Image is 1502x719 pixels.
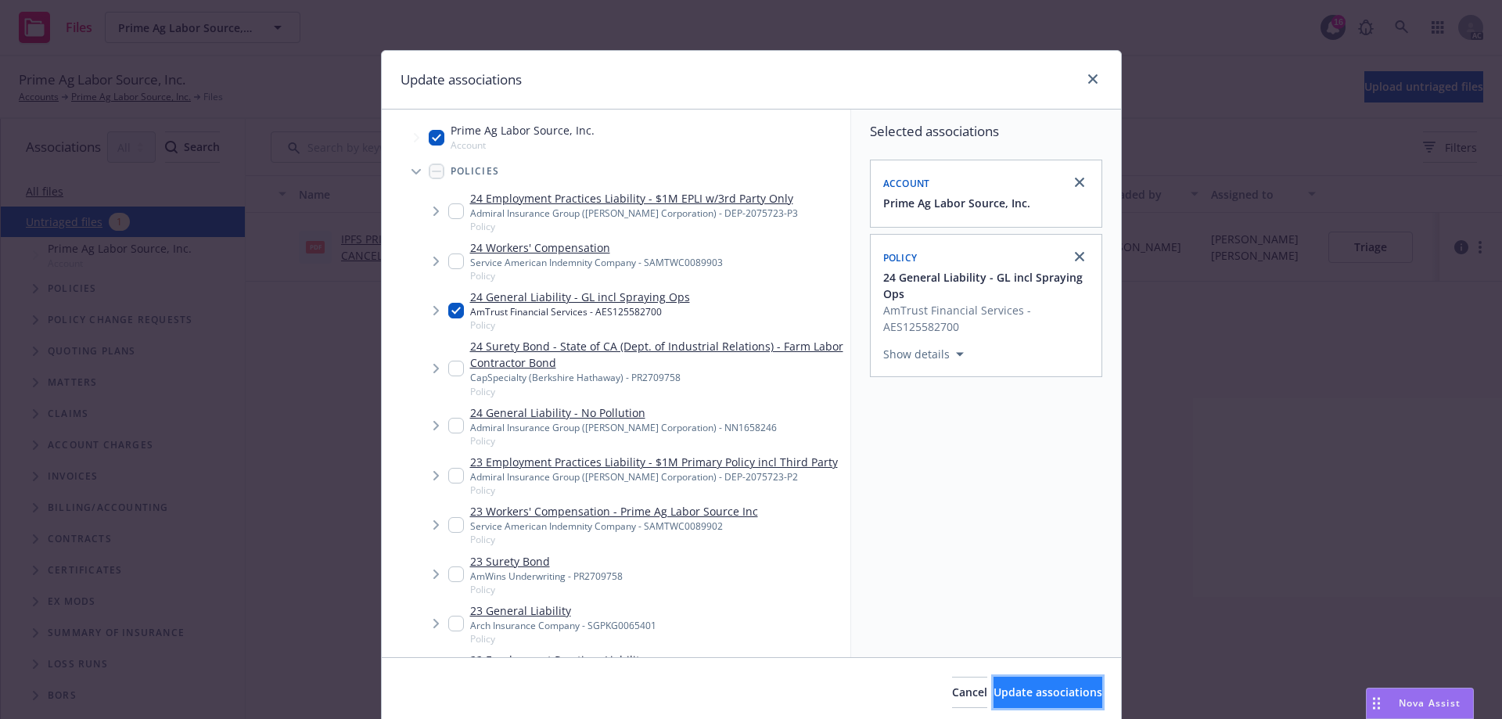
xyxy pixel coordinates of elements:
[470,533,758,546] span: Policy
[994,685,1102,699] span: Update associations
[1366,688,1474,719] button: Nova Assist
[1367,688,1386,718] div: Drag to move
[470,385,844,398] span: Policy
[883,302,1092,335] span: AmTrust Financial Services - AES125582700
[470,220,798,233] span: Policy
[470,256,723,269] div: Service American Indemnity Company - SAMTWC0089903
[470,269,723,282] span: Policy
[883,251,918,264] span: Policy
[470,318,690,332] span: Policy
[994,677,1102,708] button: Update associations
[470,583,623,596] span: Policy
[470,239,723,256] a: 24 Workers' Compensation
[1399,696,1461,710] span: Nova Assist
[470,570,623,583] div: AmWins Underwriting - PR2709758
[470,619,656,632] div: Arch Insurance Company - SGPKG0065401
[451,138,595,152] span: Account
[1070,173,1089,192] a: close
[470,602,656,619] a: 23 General Liability
[1070,247,1089,266] a: close
[470,484,838,497] span: Policy
[870,122,1102,141] span: Selected associations
[470,207,798,220] div: Admiral Insurance Group ([PERSON_NAME] Corporation) - DEP-2075723-P3
[1083,70,1102,88] a: close
[883,195,1030,211] button: Prime Ag Labor Source, Inc.
[470,454,838,470] a: 23 Employment Practices Liability - $1M Primary Policy incl Third Party
[470,434,777,448] span: Policy
[470,289,690,305] a: 24 General Liability - GL incl Spraying Ops
[470,190,798,207] a: 24 Employment Practices Liability - $1M EPLI w/3rd Party Only
[470,519,758,533] div: Service American Indemnity Company - SAMTWC0089902
[470,553,623,570] a: 23 Surety Bond
[470,503,758,519] a: 23 Workers' Compensation - Prime Ag Labor Source Inc
[877,345,970,364] button: Show details
[470,652,645,668] a: 22 Employment Practices Liability
[883,177,930,190] span: Account
[470,632,656,645] span: Policy
[952,685,987,699] span: Cancel
[952,677,987,708] button: Cancel
[451,167,500,176] span: Policies
[470,371,844,384] div: CapSpecialty (Berkshire Hathaway) - PR2709758
[883,269,1092,302] button: 24 General Liability - GL incl Spraying Ops
[470,470,838,484] div: Admiral Insurance Group ([PERSON_NAME] Corporation) - DEP-2075723-P2
[470,404,777,421] a: 24 General Liability - No Pollution
[470,305,690,318] div: AmTrust Financial Services - AES125582700
[451,122,595,138] span: Prime Ag Labor Source, Inc.
[470,338,844,371] a: 24 Surety Bond - State of CA (Dept. of Industrial Relations) - Farm Labor Contractor Bond
[470,421,777,434] div: Admiral Insurance Group ([PERSON_NAME] Corporation) - NN1658246
[401,70,522,90] h1: Update associations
